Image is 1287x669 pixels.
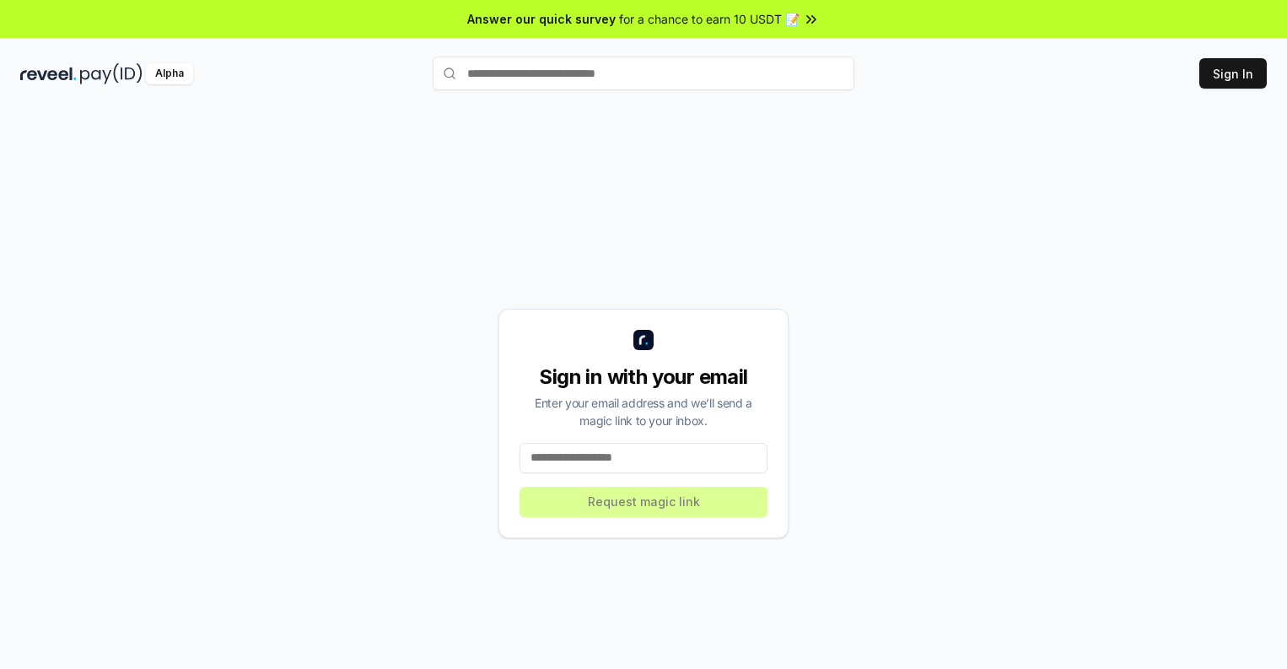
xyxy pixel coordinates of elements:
[80,63,143,84] img: pay_id
[20,63,77,84] img: reveel_dark
[1199,58,1267,89] button: Sign In
[467,10,616,28] span: Answer our quick survey
[520,394,767,429] div: Enter your email address and we’ll send a magic link to your inbox.
[619,10,800,28] span: for a chance to earn 10 USDT 📝
[520,364,767,391] div: Sign in with your email
[633,330,654,350] img: logo_small
[146,63,193,84] div: Alpha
